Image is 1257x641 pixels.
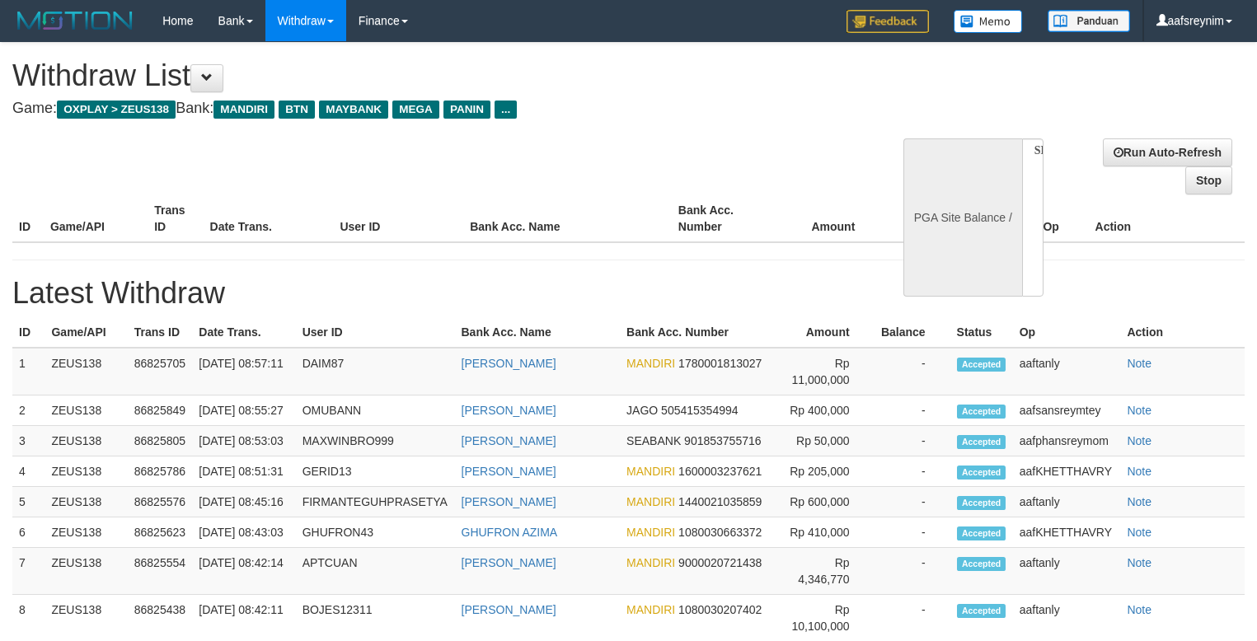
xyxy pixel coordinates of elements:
[462,603,556,616] a: [PERSON_NAME]
[495,101,517,119] span: ...
[12,195,44,242] th: ID
[903,138,1022,297] div: PGA Site Balance /
[12,101,822,117] h4: Game: Bank:
[1013,317,1121,348] th: Op
[1120,317,1245,348] th: Action
[462,556,556,569] a: [PERSON_NAME]
[678,603,762,616] span: 1080030207402
[462,495,556,508] a: [PERSON_NAME]
[128,517,193,548] td: 86825623
[1013,348,1121,395] td: aaftanly
[678,495,762,508] span: 1440021035859
[12,277,1245,310] h1: Latest Withdraw
[45,456,127,487] td: ZEUS138
[778,517,874,548] td: Rp 410,000
[1127,526,1151,539] a: Note
[44,195,148,242] th: Game/API
[626,465,675,478] span: MANDIRI
[1127,434,1151,447] a: Note
[128,456,193,487] td: 86825786
[57,101,176,119] span: OXPLAY > ZEUS138
[296,426,455,456] td: MAXWINBRO999
[957,526,1006,540] span: Accepted
[879,195,975,242] th: Balance
[875,517,950,548] td: -
[778,348,874,395] td: Rp 11,000,000
[213,101,274,119] span: MANDIRI
[957,435,1006,449] span: Accepted
[875,548,950,595] td: -
[1013,426,1121,456] td: aafphansreymom
[957,557,1006,571] span: Accepted
[462,434,556,447] a: [PERSON_NAME]
[1013,517,1121,548] td: aafKHETTHAVRY
[12,395,45,426] td: 2
[875,456,950,487] td: -
[957,496,1006,510] span: Accepted
[45,426,127,456] td: ZEUS138
[1127,465,1151,478] a: Note
[1185,166,1232,194] a: Stop
[678,556,762,569] span: 9000020721438
[626,603,675,616] span: MANDIRI
[778,487,874,517] td: Rp 600,000
[1127,495,1151,508] a: Note
[333,195,463,242] th: User ID
[626,434,681,447] span: SEABANK
[1048,10,1130,32] img: panduan.png
[1036,195,1088,242] th: Op
[128,317,193,348] th: Trans ID
[204,195,334,242] th: Date Trans.
[443,101,490,119] span: PANIN
[128,487,193,517] td: 86825576
[778,426,874,456] td: Rp 50,000
[1127,404,1151,417] a: Note
[778,548,874,595] td: Rp 4,346,770
[875,348,950,395] td: -
[1127,357,1151,370] a: Note
[392,101,439,119] span: MEGA
[455,317,621,348] th: Bank Acc. Name
[192,487,295,517] td: [DATE] 08:45:16
[1127,603,1151,616] a: Note
[45,548,127,595] td: ZEUS138
[626,526,675,539] span: MANDIRI
[12,348,45,395] td: 1
[1013,548,1121,595] td: aaftanly
[45,317,127,348] th: Game/API
[661,404,738,417] span: 505415354994
[672,195,776,242] th: Bank Acc. Number
[1103,138,1232,166] a: Run Auto-Refresh
[626,357,675,370] span: MANDIRI
[296,317,455,348] th: User ID
[957,466,1006,480] span: Accepted
[45,517,127,548] td: ZEUS138
[954,10,1023,33] img: Button%20Memo.svg
[462,357,556,370] a: [PERSON_NAME]
[319,101,388,119] span: MAYBANK
[128,426,193,456] td: 86825805
[684,434,761,447] span: 901853755716
[678,526,762,539] span: 1080030663372
[1127,556,1151,569] a: Note
[678,357,762,370] span: 1780001813027
[875,487,950,517] td: -
[45,348,127,395] td: ZEUS138
[620,317,778,348] th: Bank Acc. Number
[148,195,203,242] th: Trans ID
[875,395,950,426] td: -
[45,395,127,426] td: ZEUS138
[957,604,1006,618] span: Accepted
[1013,395,1121,426] td: aafsansreymtey
[626,556,675,569] span: MANDIRI
[192,395,295,426] td: [DATE] 08:55:27
[12,517,45,548] td: 6
[296,348,455,395] td: DAIM87
[957,358,1006,372] span: Accepted
[875,317,950,348] th: Balance
[1013,456,1121,487] td: aafKHETTHAVRY
[296,548,455,595] td: APTCUAN
[847,10,929,33] img: Feedback.jpg
[128,348,193,395] td: 86825705
[128,395,193,426] td: 86825849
